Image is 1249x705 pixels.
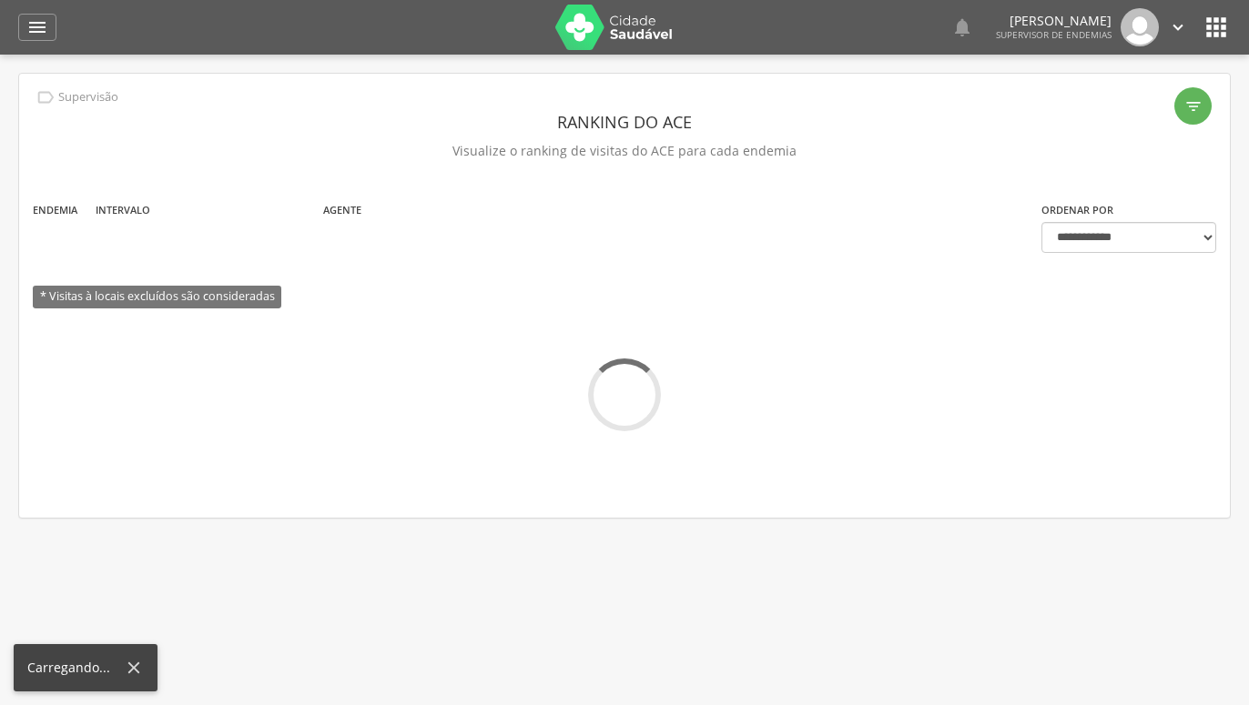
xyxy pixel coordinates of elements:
div: Filtro [1174,87,1212,125]
label: Endemia [33,203,77,217]
i:  [1168,17,1188,37]
i:  [36,87,56,107]
i:  [1202,13,1231,42]
p: [PERSON_NAME] [996,15,1112,27]
a:  [1168,8,1188,46]
label: Agente [323,203,361,217]
i:  [26,16,48,38]
p: Supervisão [58,90,118,105]
a:  [18,14,56,41]
span: * Visitas à locais excluídos são consideradas [33,286,281,308]
header: Ranking do ACE [33,106,1216,138]
i:  [951,16,973,38]
a:  [951,8,973,46]
label: Ordenar por [1041,203,1113,217]
i:  [1184,97,1203,116]
p: Visualize o ranking de visitas do ACE para cada endemia [33,138,1216,164]
span: Supervisor de Endemias [996,28,1112,41]
label: Intervalo [96,203,150,217]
